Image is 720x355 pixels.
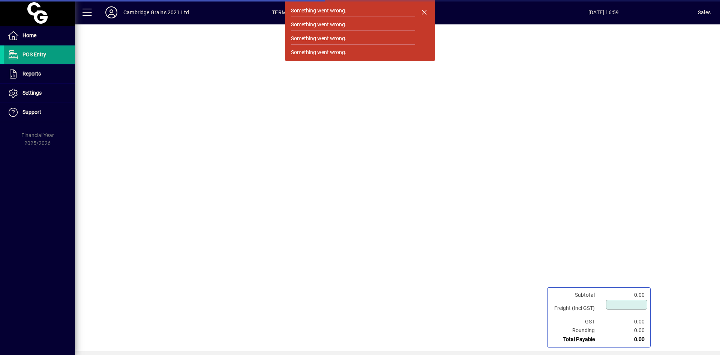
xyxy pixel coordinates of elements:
[698,6,711,18] div: Sales
[22,109,41,115] span: Support
[550,317,602,326] td: GST
[550,335,602,344] td: Total Payable
[22,32,36,38] span: Home
[22,51,46,57] span: POS Entry
[550,291,602,299] td: Subtotal
[602,335,647,344] td: 0.00
[550,326,602,335] td: Rounding
[291,35,346,42] div: Something went wrong.
[602,291,647,299] td: 0.00
[123,6,189,18] div: Cambridge Grains 2021 Ltd
[602,317,647,326] td: 0.00
[4,65,75,83] a: Reports
[22,90,42,96] span: Settings
[272,6,301,18] span: TERMINAL2
[291,21,346,29] div: Something went wrong.
[4,103,75,122] a: Support
[602,326,647,335] td: 0.00
[509,6,698,18] span: [DATE] 16:59
[22,71,41,77] span: Reports
[99,6,123,19] button: Profile
[291,48,346,56] div: Something went wrong.
[550,299,602,317] td: Freight (Incl GST)
[4,26,75,45] a: Home
[4,84,75,103] a: Settings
